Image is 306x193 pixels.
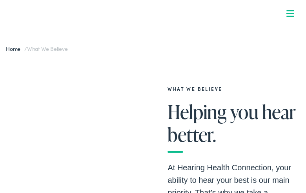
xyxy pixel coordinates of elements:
[27,45,68,52] span: What We Believe
[168,86,300,92] h2: What We Believe
[262,101,296,122] span: hear
[12,31,300,56] a: What We Offer
[230,101,259,122] span: you
[6,45,24,52] a: Home
[168,101,226,122] span: Helping
[6,45,68,52] span: /
[168,124,216,145] span: better.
